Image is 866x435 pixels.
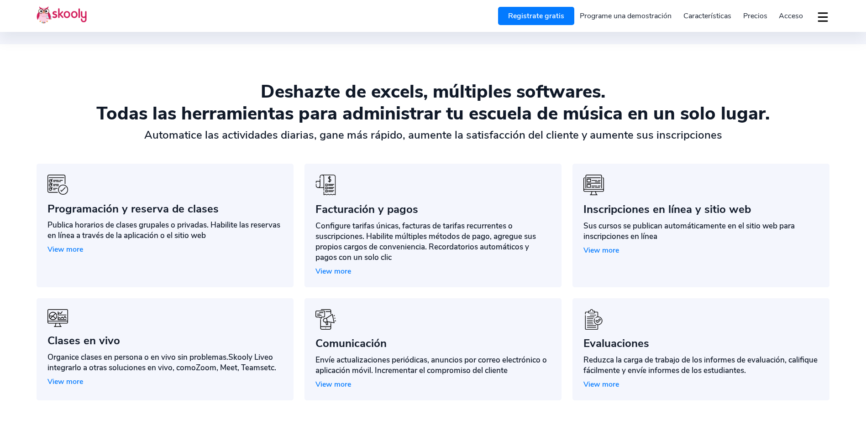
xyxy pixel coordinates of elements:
div: Todas las herramientas para administrar tu escuela de música en un solo lugar. [37,103,829,124]
div: Inscripciones en línea y sitio web [583,202,819,216]
span: View more [583,245,619,255]
div: Reduzca la carga de trabajo de los informes de evaluación, califique fácilmente y envíe informes ... [583,355,819,376]
a: icon-benefits-4Inscripciones en línea y sitio webSus cursos se publican automáticamente en el sit... [572,164,829,287]
div: Automatice las actividades diarias, gane más rápido, aumente la satisfacción del cliente y aument... [37,128,829,142]
div: Programación y reserva de clases [47,202,283,216]
div: Sus cursos se publican automáticamente en el sitio web para inscripciones en línea [583,221,819,242]
div: Configure tarifas únicas, facturas de tarifas recurrentes o suscripciones. Habilite múltiples mét... [315,221,551,263]
a: Características [677,9,737,23]
span: Skooly Live [228,352,268,362]
span: View more [47,377,83,387]
div: Evaluaciones [583,337,819,350]
div: Clases en vivo [47,334,283,347]
a: icon-benefits-5ComunicaciónEnvíe actualizaciones periódicas, anuncios por correo electrónico o ap... [304,298,562,400]
img: icon-benefits-6 [47,309,68,327]
a: icon-benefits-12EvaluacionesReduzca la carga de trabajo de los informes de evaluación, califique ... [572,298,829,400]
div: Facturación y pagos [315,202,551,216]
div: Publica horarios de clases grupales o privadas. Habilite las reservas en línea a través de la apl... [47,220,283,241]
span: View more [315,379,351,389]
img: Skooly [37,6,87,24]
a: Acceso [773,9,809,23]
div: Deshazte de excels, múltiples softwares. [37,81,829,103]
img: icon-benefits-5 [315,309,336,330]
a: Precios [737,9,773,23]
img: icon-benefits-3 [47,175,68,195]
span: View more [315,266,351,276]
img: icon-benefits-10 [315,175,336,195]
a: Registrate gratis [498,7,574,25]
div: Organice clases en persona o en vivo sin problemas. o integrarlo a otras soluciones en vivo, como... [47,352,283,373]
a: icon-benefits-10Facturación y pagosConfigure tarifas únicas, facturas de tarifas recurrentes o su... [304,164,562,287]
img: icon-benefits-4 [583,175,604,195]
span: View more [47,244,83,254]
div: Envíe actualizaciones periódicas, anuncios por correo electrónico o aplicación móvil. Incrementar... [315,355,551,376]
div: Comunicación [315,337,551,350]
span: View more [583,379,619,389]
span: Zoom, Meet, Teams [196,362,264,373]
a: icon-benefits-3Programación y reserva de clasesPublica horarios de clases grupales o privadas. Ha... [37,164,294,287]
img: icon-benefits-12 [583,309,604,330]
span: Acceso [779,11,803,21]
a: icon-benefits-6Clases en vivoOrganice clases en persona o en vivo sin problemas.Skooly Liveo inte... [37,298,294,400]
a: Programe una demostración [574,9,678,23]
button: dropdown menu [816,6,829,27]
span: Precios [743,11,767,21]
